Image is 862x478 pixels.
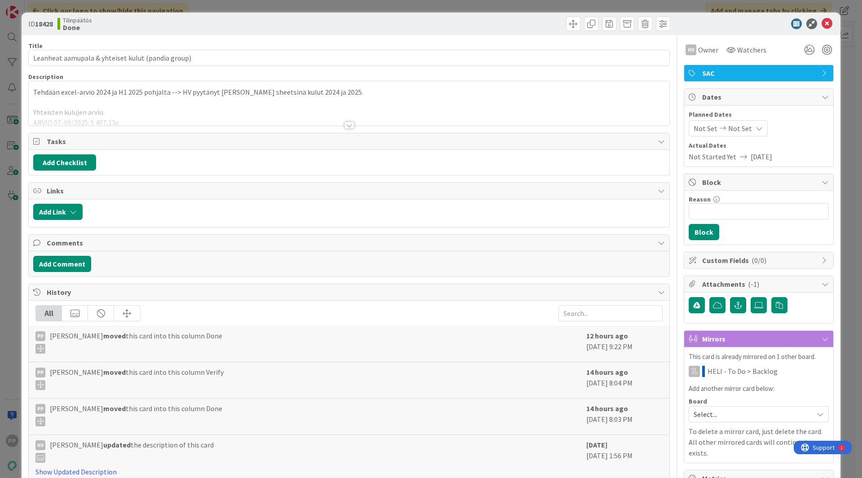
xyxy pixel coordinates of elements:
b: 14 hours ago [586,404,628,413]
div: [DATE] 8:04 PM [586,367,663,394]
button: Add Link [33,204,83,220]
input: Search... [559,305,663,321]
label: Title [28,42,43,50]
button: Add Checklist [33,154,96,171]
div: HV [686,44,696,55]
p: Tehdään excel-arvio 2024 ja H1 2025 pohjalta --> HV pyytänyt [PERSON_NAME] sheetsinä kulut 2024 j... [33,87,665,97]
span: Links [47,185,653,196]
div: PP [35,368,45,377]
span: Mirrors [702,333,817,344]
span: Planned Dates [689,110,829,119]
span: Tilinpäätös [63,17,92,24]
span: [PERSON_NAME] this card into this column Verify [50,367,224,390]
span: [PERSON_NAME] the description of this card [50,439,214,463]
b: moved [103,368,126,377]
span: Support [19,1,41,12]
span: [PERSON_NAME] this card into this column Done [50,403,222,426]
span: Actual Dates [689,141,829,150]
span: SAC [702,68,817,79]
span: Block [702,177,817,188]
b: 18428 [35,19,53,28]
div: [DATE] 8:03 PM [586,403,663,430]
b: [DATE] [586,440,607,449]
span: Custom Fields [702,255,817,266]
div: HV [35,440,45,450]
span: Board [689,398,707,404]
span: [DATE] [751,151,772,162]
span: HELI - To Do > Backlog [708,366,778,377]
div: [DATE] 9:22 PM [586,330,663,357]
span: Not Started Yet [689,151,736,162]
div: PP [35,331,45,341]
b: 12 hours ago [586,331,628,340]
div: [DATE] 1:56 PM [586,439,663,477]
span: Comments [47,237,653,248]
span: ( -1 ) [748,280,759,289]
span: ID [28,18,53,29]
span: Not Set [728,123,752,134]
p: This card is already mirrored on 1 other board. [689,352,829,362]
b: updated [103,440,131,449]
a: Show Updated Description [35,467,117,476]
span: Tasks [47,136,653,147]
b: moved [103,331,126,340]
p: To delete a mirror card, just delete the card. All other mirrored cards will continue to exists. [689,426,829,458]
p: Add another mirror card below: [689,384,829,394]
label: Reason [689,195,711,203]
span: Dates [702,92,817,102]
button: Add Comment [33,256,91,272]
b: 14 hours ago [586,368,628,377]
span: Attachments [702,279,817,289]
span: Description [28,73,63,81]
b: Done [63,24,92,31]
div: 1 [47,4,49,11]
span: Not Set [694,123,717,134]
span: [PERSON_NAME] this card into this column Done [50,330,222,354]
button: Block [689,224,719,240]
span: Select... [694,408,809,421]
div: PP [35,404,45,414]
input: type card name here... [28,50,670,66]
span: Watchers [737,44,766,55]
b: moved [103,404,126,413]
div: All [36,306,62,321]
span: History [47,287,653,298]
span: ( 0/0 ) [752,256,766,265]
span: Owner [698,44,718,55]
